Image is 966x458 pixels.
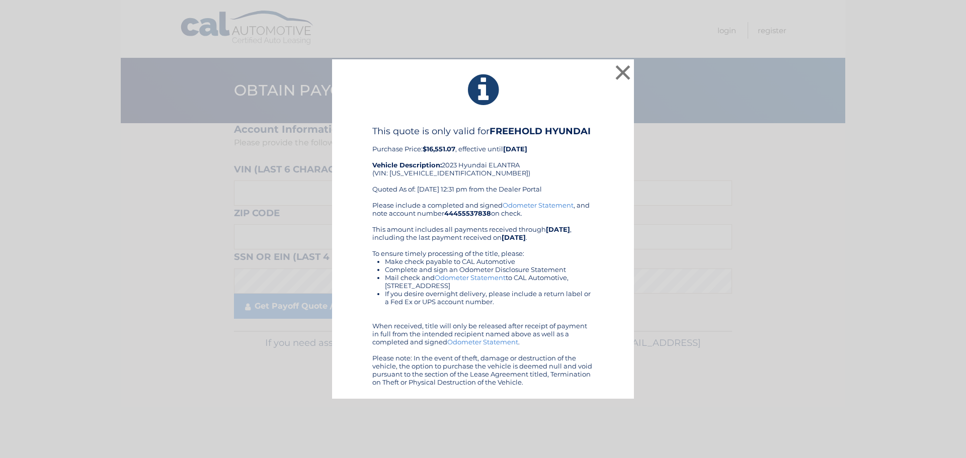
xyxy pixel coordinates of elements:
[385,290,594,306] li: If you desire overnight delivery, please include a return label or a Fed Ex or UPS account number.
[385,273,594,290] li: Mail check and to CAL Automotive, [STREET_ADDRESS]
[372,126,594,137] h4: This quote is only valid for
[447,338,518,346] a: Odometer Statement
[503,201,574,209] a: Odometer Statement
[490,126,591,137] b: FREEHOLD HYUNDAI
[503,145,527,153] b: [DATE]
[372,201,594,386] div: Please include a completed and signed , and note account number on check. This amount includes al...
[546,225,570,233] b: [DATE]
[423,145,455,153] b: $16,551.07
[613,62,633,82] button: ×
[444,209,491,217] b: 44455537838
[372,161,442,169] strong: Vehicle Description:
[435,273,506,282] a: Odometer Statement
[372,126,594,201] div: Purchase Price: , effective until 2023 Hyundai ELANTRA (VIN: [US_VEHICLE_IDENTIFICATION_NUMBER]) ...
[385,257,594,265] li: Make check payable to CAL Automotive
[385,265,594,273] li: Complete and sign an Odometer Disclosure Statement
[502,233,526,241] b: [DATE]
